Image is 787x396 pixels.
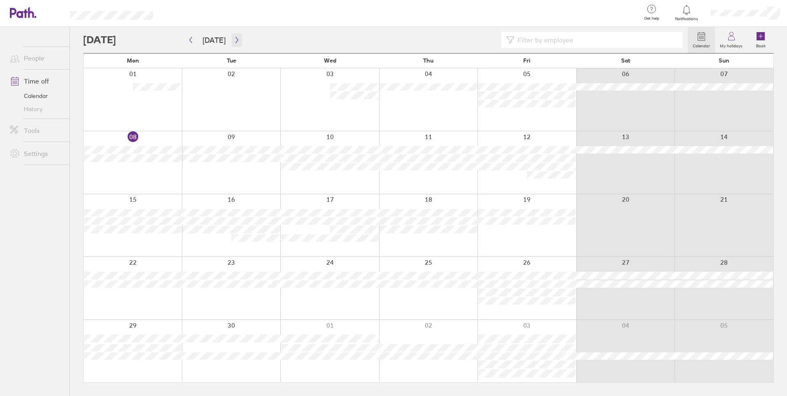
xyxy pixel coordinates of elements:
[515,32,678,48] input: Filter by employee
[3,122,70,139] a: Tools
[747,27,774,53] a: Book
[688,41,715,49] label: Calendar
[751,41,771,49] label: Book
[127,57,139,64] span: Mon
[423,57,433,64] span: Thu
[638,16,665,21] span: Get help
[621,57,630,64] span: Sat
[3,145,70,162] a: Settings
[3,102,70,116] a: History
[196,33,232,47] button: [DATE]
[715,27,747,53] a: My holidays
[688,27,715,53] a: Calendar
[673,16,700,21] span: Notifications
[227,57,236,64] span: Tue
[719,57,729,64] span: Sun
[715,41,747,49] label: My holidays
[673,4,700,21] a: Notifications
[523,57,531,64] span: Fri
[3,89,70,102] a: Calendar
[324,57,336,64] span: Wed
[3,50,70,66] a: People
[3,73,70,89] a: Time off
